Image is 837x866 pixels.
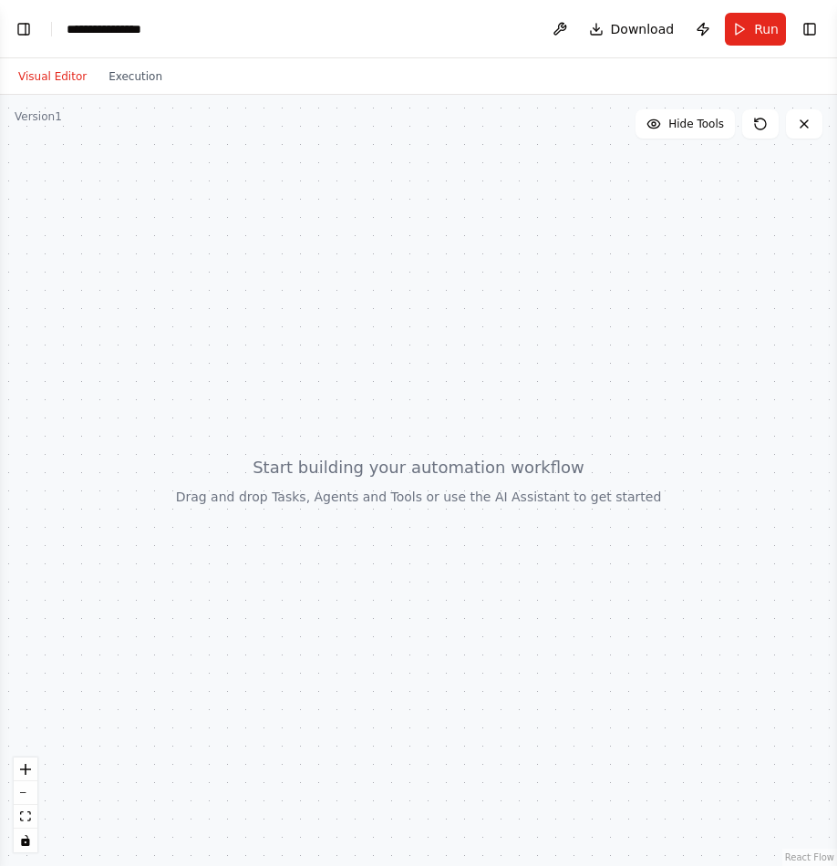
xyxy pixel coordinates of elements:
button: Execution [98,66,173,88]
div: Version 1 [15,109,62,124]
div: React Flow controls [14,758,37,852]
nav: breadcrumb [67,20,160,38]
button: Download [582,13,682,46]
button: Show left sidebar [11,16,36,42]
button: Visual Editor [7,66,98,88]
button: fit view [14,805,37,829]
button: Hide Tools [635,109,735,139]
span: Hide Tools [668,117,724,131]
a: React Flow attribution [785,852,834,862]
button: toggle interactivity [14,829,37,852]
span: Download [611,20,675,38]
button: zoom out [14,781,37,805]
button: Show right sidebar [797,16,822,42]
span: Run [754,20,779,38]
button: zoom in [14,758,37,781]
button: Run [725,13,786,46]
